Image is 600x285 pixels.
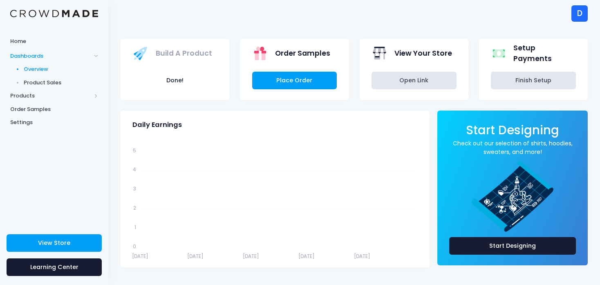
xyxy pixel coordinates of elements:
[156,48,212,59] span: Build A Product
[133,185,136,192] tspan: 3
[133,204,136,211] tspan: 2
[466,129,559,136] a: Start Designing
[132,121,182,129] span: Daily Earnings
[252,72,337,89] a: Place Order
[372,72,457,89] a: Open Link
[30,263,78,271] span: Learning Center
[243,253,259,260] tspan: [DATE]
[513,43,573,64] span: Setup Payments
[38,239,70,247] span: View Store
[491,72,576,89] a: Finish Setup
[132,253,148,260] tspan: [DATE]
[134,224,136,231] tspan: 1
[394,48,452,59] span: View Your Store
[10,10,98,18] img: Logo
[354,253,370,260] tspan: [DATE]
[449,237,576,255] a: Start Designing
[10,52,91,60] span: Dashboards
[133,243,136,250] tspan: 0
[298,253,315,260] tspan: [DATE]
[571,5,588,22] div: D
[10,105,98,113] span: Order Samples
[10,92,91,100] span: Products
[10,37,98,45] span: Home
[24,65,99,73] span: Overview
[275,48,330,59] span: Order Samples
[132,72,217,89] button: Done!
[466,122,559,138] span: Start Designing
[7,258,102,276] a: Learning Center
[133,166,136,173] tspan: 4
[7,234,102,252] a: View Store
[187,253,204,260] tspan: [DATE]
[133,147,136,154] tspan: 5
[449,139,576,156] a: Check out our selection of shirts, hoodies, sweaters, and more!
[10,118,98,127] span: Settings
[24,79,99,87] span: Product Sales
